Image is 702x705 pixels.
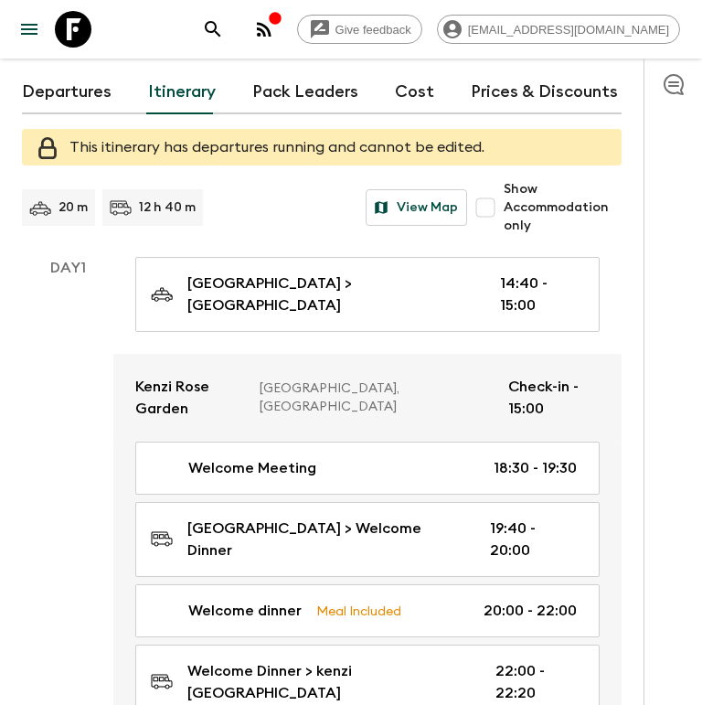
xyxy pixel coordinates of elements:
span: [EMAIL_ADDRESS][DOMAIN_NAME] [458,23,679,37]
p: Kenzi Rose Garden [135,376,245,420]
a: Itinerary [148,70,216,114]
button: search adventures [195,11,231,48]
span: Show Accommodation only [504,180,622,235]
a: Cost [395,70,434,114]
a: Pack Leaders [252,70,358,114]
a: Welcome dinnerMeal Included20:00 - 22:00 [135,584,600,637]
p: 20:00 - 22:00 [484,600,577,622]
p: 18:30 - 19:30 [494,457,577,479]
p: 14:40 - 15:00 [500,272,577,316]
p: 12 h 40 m [139,198,196,217]
p: 19:40 - 20:00 [490,518,577,561]
a: Kenzi Rose Garden[GEOGRAPHIC_DATA], [GEOGRAPHIC_DATA]Check-in - 15:00 [113,354,622,442]
p: Check-in - 15:00 [508,376,600,420]
a: [GEOGRAPHIC_DATA] > [GEOGRAPHIC_DATA]14:40 - 15:00 [135,257,600,332]
p: [GEOGRAPHIC_DATA] > Welcome Dinner [187,518,461,561]
p: Meal Included [316,601,401,621]
p: Welcome dinner [188,600,302,622]
p: 22:00 - 22:20 [495,660,577,704]
a: Welcome Meeting18:30 - 19:30 [135,442,600,495]
div: [EMAIL_ADDRESS][DOMAIN_NAME] [437,15,680,44]
a: [GEOGRAPHIC_DATA] > Welcome Dinner19:40 - 20:00 [135,502,600,577]
p: 20 m [58,198,88,217]
span: This itinerary has departures running and cannot be edited. [69,140,484,155]
button: View Map [366,189,467,226]
span: Give feedback [325,23,421,37]
a: Give feedback [297,15,422,44]
p: [GEOGRAPHIC_DATA] > [GEOGRAPHIC_DATA] [187,272,471,316]
p: Welcome Meeting [188,457,316,479]
a: Prices & Discounts [471,70,618,114]
p: Day 1 [22,257,113,279]
a: Departures [22,70,112,114]
p: [GEOGRAPHIC_DATA], [GEOGRAPHIC_DATA] [260,379,494,416]
button: menu [11,11,48,48]
p: Welcome Dinner > kenzi [GEOGRAPHIC_DATA] [187,660,466,704]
